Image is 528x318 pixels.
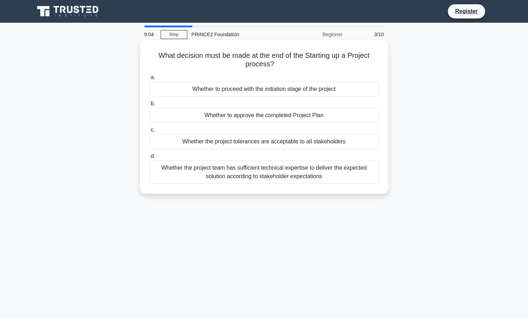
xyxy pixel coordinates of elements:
div: 9:04 [140,27,161,42]
div: Beginner [285,27,347,42]
span: b. [151,100,155,106]
div: 3/10 [347,27,388,42]
a: Stop [161,30,187,39]
div: Whether the project team has sufficient technical expertise to deliver the expected solution acco... [149,160,379,184]
span: c. [151,127,155,133]
div: Whether to approve the completed Project Plan [149,108,379,123]
div: PRINCE2 Foundation [187,27,285,42]
div: Whether the project tolerances are acceptable to all stakeholders [149,134,379,149]
span: a. [151,74,155,80]
a: Register [451,7,482,16]
h5: What decision must be made at the end of the Starting up a Project process? [149,51,380,69]
div: Whether to proceed with the initiation stage of the project [149,82,379,97]
span: d. [151,153,155,159]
